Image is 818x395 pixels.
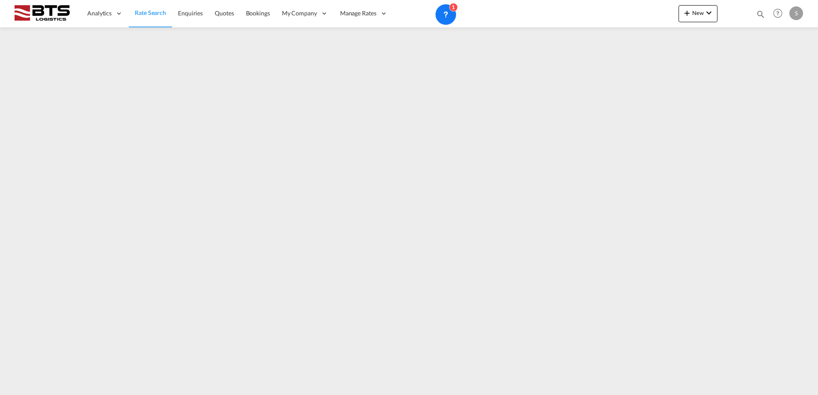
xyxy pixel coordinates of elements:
[282,9,317,18] span: My Company
[682,9,714,16] span: New
[771,6,785,21] span: Help
[215,9,234,17] span: Quotes
[679,5,717,22] button: icon-plus 400-fgNewicon-chevron-down
[756,9,765,22] div: icon-magnify
[87,9,112,18] span: Analytics
[789,6,803,20] div: S
[135,9,166,16] span: Rate Search
[771,6,789,21] div: Help
[756,9,765,19] md-icon: icon-magnify
[178,9,203,17] span: Enquiries
[704,8,714,18] md-icon: icon-chevron-down
[340,9,376,18] span: Manage Rates
[246,9,270,17] span: Bookings
[13,4,71,23] img: cdcc71d0be7811ed9adfbf939d2aa0e8.png
[682,8,692,18] md-icon: icon-plus 400-fg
